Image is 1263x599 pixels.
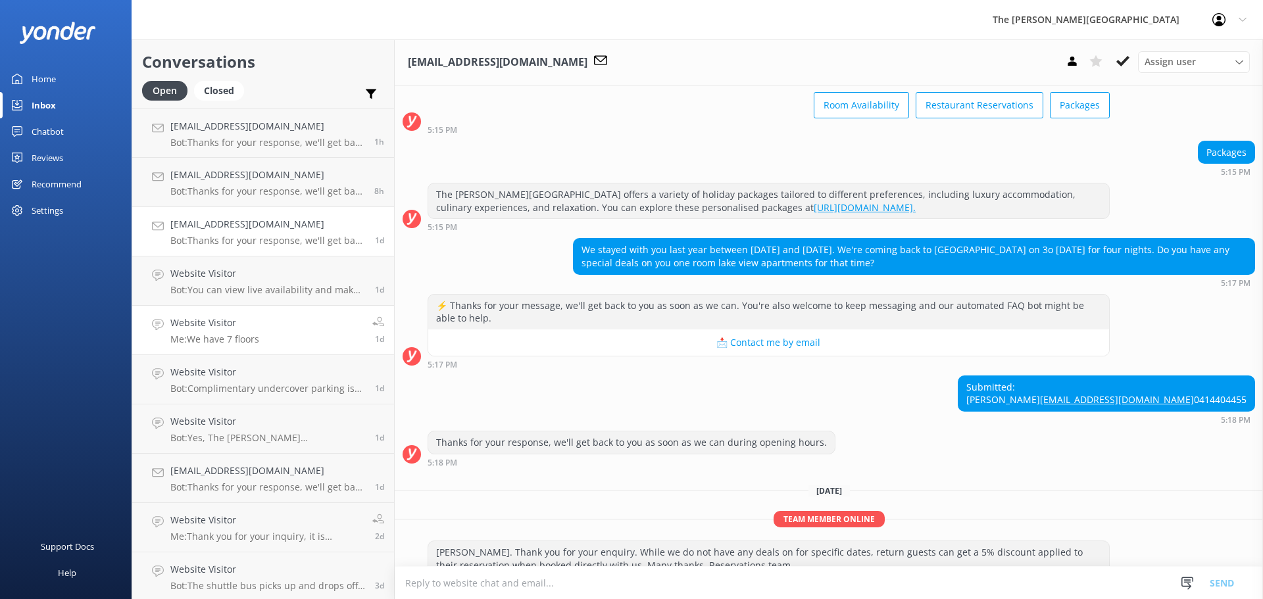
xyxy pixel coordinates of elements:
[808,485,850,496] span: [DATE]
[170,235,365,247] p: Bot: Thanks for your response, we'll get back to you as soon as we can during opening hours.
[1221,416,1251,424] strong: 5:18 PM
[58,560,76,586] div: Help
[41,533,94,560] div: Support Docs
[375,531,384,542] span: 09:39am 16-Aug-2025 (UTC +12:00) Pacific/Auckland
[428,431,835,454] div: Thanks for your response, we'll get back to you as soon as we can during opening hours.
[170,481,365,493] p: Bot: Thanks for your response, we'll get back to you as soon as we can during opening hours.
[32,145,63,171] div: Reviews
[428,329,1109,356] button: 📩 Contact me by email
[428,541,1109,576] div: [PERSON_NAME]. Thank you for your enquiry. While we do not have any deals on for specific dates, ...
[428,458,835,467] div: 05:18pm 17-Aug-2025 (UTC +12:00) Pacific/Auckland
[375,481,384,492] span: 05:56pm 16-Aug-2025 (UTC +12:00) Pacific/Auckland
[1050,92,1110,118] button: Packages
[814,201,916,214] a: [URL][DOMAIN_NAME].
[132,108,394,158] a: [EMAIL_ADDRESS][DOMAIN_NAME]Bot:Thanks for your response, we'll get back to you as soon as we can...
[428,224,457,231] strong: 5:15 PM
[132,404,394,454] a: Website VisitorBot:Yes, The [PERSON_NAME][GEOGRAPHIC_DATA] offers complimentary undercover parkin...
[958,376,1254,411] div: Submitted: [PERSON_NAME] 0414404455
[170,168,364,182] h4: [EMAIL_ADDRESS][DOMAIN_NAME]
[170,562,365,577] h4: Website Visitor
[375,284,384,295] span: 10:45pm 16-Aug-2025 (UTC +12:00) Pacific/Auckland
[1145,55,1196,69] span: Assign user
[20,22,95,43] img: yonder-white-logo.png
[132,503,394,552] a: Website VisitorMe:Thank you for your inquiry, it is depending on the ages of kids. If a kid is [D...
[142,81,187,101] div: Open
[1040,393,1194,406] a: [EMAIL_ADDRESS][DOMAIN_NAME]
[32,92,56,118] div: Inbox
[170,137,364,149] p: Bot: Thanks for your response, we'll get back to you as soon as we can during opening hours.
[170,365,365,379] h4: Website Visitor
[170,316,259,330] h4: Website Visitor
[375,235,384,246] span: 05:18pm 17-Aug-2025 (UTC +12:00) Pacific/Auckland
[132,207,394,256] a: [EMAIL_ADDRESS][DOMAIN_NAME]Bot:Thanks for your response, we'll get back to you as soon as we can...
[574,239,1254,274] div: We stayed with you last year between [DATE] and [DATE]. We're coming back to [GEOGRAPHIC_DATA] on...
[1199,141,1254,164] div: Packages
[32,197,63,224] div: Settings
[958,415,1255,424] div: 05:18pm 17-Aug-2025 (UTC +12:00) Pacific/Auckland
[1221,168,1251,176] strong: 5:15 PM
[142,49,384,74] h2: Conversations
[32,118,64,145] div: Chatbot
[194,83,251,97] a: Closed
[375,580,384,591] span: 03:35pm 15-Aug-2025 (UTC +12:00) Pacific/Auckland
[774,511,885,527] span: Team member online
[428,125,1110,134] div: 05:15pm 17-Aug-2025 (UTC +12:00) Pacific/Auckland
[428,222,1110,231] div: 05:15pm 17-Aug-2025 (UTC +12:00) Pacific/Auckland
[170,414,365,429] h4: Website Visitor
[170,464,365,478] h4: [EMAIL_ADDRESS][DOMAIN_NAME]
[374,136,384,147] span: 03:40pm 18-Aug-2025 (UTC +12:00) Pacific/Auckland
[170,185,364,197] p: Bot: Thanks for your response, we'll get back to you as soon as we can during opening hours.
[814,92,909,118] button: Room Availability
[170,531,362,542] p: Me: Thank you for your inquiry, it is depending on the ages of kids. If a kid is [DEMOGRAPHIC_DAT...
[428,183,1109,218] div: The [PERSON_NAME][GEOGRAPHIC_DATA] offers a variety of holiday packages tailored to different pre...
[170,284,365,296] p: Bot: You can view live availability and make your reservation online at [URL][DOMAIN_NAME].
[170,580,365,592] p: Bot: The shuttle bus picks up and drops off outside the [PERSON_NAME][GEOGRAPHIC_DATA], [STREET_A...
[170,217,365,231] h4: [EMAIL_ADDRESS][DOMAIN_NAME]
[375,432,384,443] span: 07:29pm 16-Aug-2025 (UTC +12:00) Pacific/Auckland
[374,185,384,197] span: 09:14am 18-Aug-2025 (UTC +12:00) Pacific/Auckland
[132,306,394,355] a: Website VisitorMe:We have 7 floors1d
[194,81,244,101] div: Closed
[1221,279,1251,287] strong: 5:17 PM
[428,360,1110,369] div: 05:17pm 17-Aug-2025 (UTC +12:00) Pacific/Auckland
[132,454,394,503] a: [EMAIL_ADDRESS][DOMAIN_NAME]Bot:Thanks for your response, we'll get back to you as soon as we can...
[408,54,587,71] h3: [EMAIL_ADDRESS][DOMAIN_NAME]
[428,361,457,369] strong: 5:17 PM
[170,513,362,527] h4: Website Visitor
[170,119,364,133] h4: [EMAIL_ADDRESS][DOMAIN_NAME]
[32,171,82,197] div: Recommend
[375,383,384,394] span: 07:31pm 16-Aug-2025 (UTC +12:00) Pacific/Auckland
[132,158,394,207] a: [EMAIL_ADDRESS][DOMAIN_NAME]Bot:Thanks for your response, we'll get back to you as soon as we can...
[170,432,365,444] p: Bot: Yes, The [PERSON_NAME][GEOGRAPHIC_DATA] offers complimentary undercover parking for guests.
[375,333,384,345] span: 07:37pm 16-Aug-2025 (UTC +12:00) Pacific/Auckland
[170,333,259,345] p: Me: We have 7 floors
[142,83,194,97] a: Open
[1198,167,1255,176] div: 05:15pm 17-Aug-2025 (UTC +12:00) Pacific/Auckland
[428,295,1109,329] div: ⚡ Thanks for your message, we'll get back to you as soon as we can. You're also welcome to keep m...
[1138,51,1250,72] div: Assign User
[573,278,1255,287] div: 05:17pm 17-Aug-2025 (UTC +12:00) Pacific/Auckland
[170,266,365,281] h4: Website Visitor
[132,256,394,306] a: Website VisitorBot:You can view live availability and make your reservation online at [URL][DOMAI...
[132,355,394,404] a: Website VisitorBot:Complimentary undercover parking is available for guests at The [PERSON_NAME][...
[32,66,56,92] div: Home
[428,126,457,134] strong: 5:15 PM
[916,92,1043,118] button: Restaurant Reservations
[170,383,365,395] p: Bot: Complimentary undercover parking is available for guests at The [PERSON_NAME][GEOGRAPHIC_DAT...
[428,459,457,467] strong: 5:18 PM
